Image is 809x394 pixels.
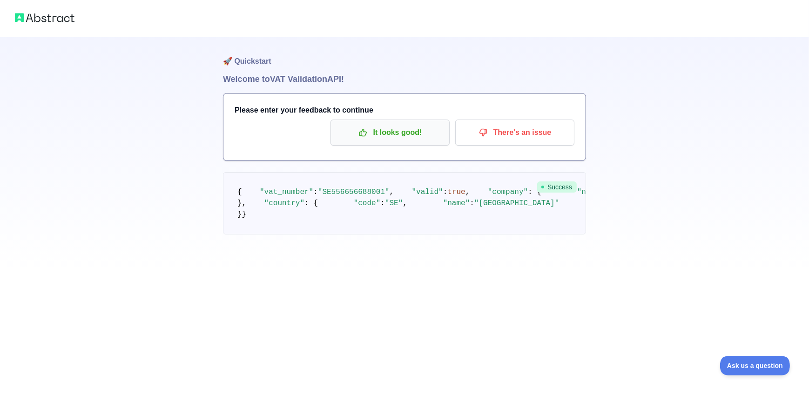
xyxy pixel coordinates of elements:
[537,181,577,193] span: Success
[318,188,390,196] span: "SE556656688001"
[720,356,790,375] iframe: Toggle Customer Support
[577,188,604,196] span: "name"
[474,199,559,207] span: "[GEOGRAPHIC_DATA]"
[264,199,304,207] span: "country"
[380,199,385,207] span: :
[304,199,318,207] span: : {
[260,188,313,196] span: "vat_number"
[447,188,465,196] span: true
[403,199,407,207] span: ,
[470,199,474,207] span: :
[443,199,470,207] span: "name"
[455,120,574,146] button: There's an issue
[237,188,242,196] span: {
[330,120,450,146] button: It looks good!
[462,125,567,140] p: There's an issue
[389,188,394,196] span: ,
[465,188,470,196] span: ,
[235,105,574,116] h3: Please enter your feedback to continue
[337,125,443,140] p: It looks good!
[443,188,448,196] span: :
[313,188,318,196] span: :
[223,37,586,73] h1: 🚀 Quickstart
[528,188,541,196] span: : {
[15,11,74,24] img: Abstract logo
[354,199,381,207] span: "code"
[223,73,586,86] h1: Welcome to VAT Validation API!
[385,199,403,207] span: "SE"
[488,188,528,196] span: "company"
[411,188,443,196] span: "valid"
